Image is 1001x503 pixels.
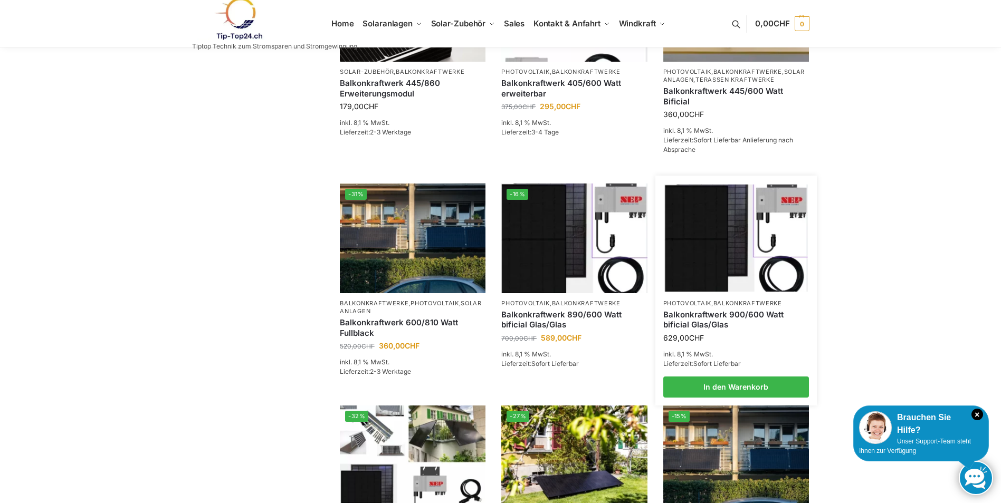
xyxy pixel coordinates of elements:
[663,136,793,153] span: Sofort Lieferbar Anlieferung nach Absprache
[340,128,411,136] span: Lieferzeit:
[411,299,459,307] a: Photovoltaik
[531,360,579,367] span: Sofort Lieferbar
[340,357,485,367] p: inkl. 8,1 % MwSt.
[663,350,809,359] p: inkl. 8,1 % MwSt.
[859,411,983,437] div: Brauchen Sie Hilfe?
[663,136,793,153] span: Lieferzeit:
[501,350,647,359] p: inkl. 8,1 % MwSt.
[501,299,647,307] p: ,
[340,183,485,293] a: -31%2 Balkonkraftwerke
[501,68,549,75] a: Photovoltaik
[566,102,580,111] span: CHF
[501,299,549,307] a: Photovoltaik
[501,360,579,367] span: Lieferzeit:
[340,317,485,338] a: Balkonkraftwerk 600/810 Watt Fullblack
[663,299,809,307] p: ,
[663,126,809,136] p: inkl. 8,1 % MwSt.
[663,110,704,119] bdi: 360,00
[431,18,486,28] span: Solar-Zubehör
[693,360,741,367] span: Sofort Lieferbar
[664,185,807,292] img: Bificiales Hochleistungsmodul
[541,333,581,342] bdi: 589,00
[405,341,420,350] span: CHF
[663,360,741,367] span: Lieferzeit:
[663,68,711,75] a: Photovoltaik
[364,102,378,111] span: CHF
[501,103,536,111] bdi: 375,00
[859,411,892,444] img: Customer service
[663,68,809,84] p: , , ,
[396,68,464,75] a: Balkonkraftwerke
[340,118,485,128] p: inkl. 8,1 % MwSt.
[340,342,375,350] bdi: 520,00
[370,128,411,136] span: 2-3 Werktage
[713,68,782,75] a: Balkonkraftwerke
[522,103,536,111] span: CHF
[192,43,357,50] p: Tiptop Technik zum Stromsparen und Stromgewinnung
[340,299,485,316] p: , ,
[663,376,809,398] a: In den Warenkorb legen: „Balkonkraftwerk 900/600 Watt bificial Glas/Glas“
[795,16,809,31] span: 0
[567,333,581,342] span: CHF
[340,367,411,375] span: Lieferzeit:
[531,128,559,136] span: 3-4 Tage
[663,333,704,342] bdi: 629,00
[663,309,809,330] a: Balkonkraftwerk 900/600 Watt bificial Glas/Glas
[363,18,413,28] span: Solaranlagen
[533,18,600,28] span: Kontakt & Anfahrt
[370,367,411,375] span: 2-3 Werktage
[340,68,485,76] p: ,
[340,183,485,293] img: 2 Balkonkraftwerke
[695,76,774,83] a: Terassen Kraftwerke
[501,128,559,136] span: Lieferzeit:
[663,86,809,107] a: Balkonkraftwerk 445/600 Watt Bificial
[361,342,375,350] span: CHF
[340,102,378,111] bdi: 179,00
[340,299,408,307] a: Balkonkraftwerke
[523,334,537,342] span: CHF
[689,110,704,119] span: CHF
[340,68,394,75] a: Solar-Zubehör
[755,18,789,28] span: 0,00
[340,299,482,315] a: Solaranlagen
[501,78,647,99] a: Balkonkraftwerk 405/600 Watt erweiterbar
[755,8,809,40] a: 0,00CHF 0
[379,341,420,350] bdi: 360,00
[971,409,983,420] i: Schließen
[501,183,647,293] a: -16%Bificiales Hochleistungsmodul
[774,18,790,28] span: CHF
[501,309,647,330] a: Balkonkraftwerk 890/600 Watt bificial Glas/Glas
[540,102,580,111] bdi: 295,00
[552,299,621,307] a: Balkonkraftwerke
[501,118,647,128] p: inkl. 8,1 % MwSt.
[689,333,704,342] span: CHF
[859,438,971,454] span: Unser Support-Team steht Ihnen zur Verfügung
[504,18,525,28] span: Sales
[340,78,485,99] a: Balkonkraftwerk 445/860 Erweiterungsmodul
[501,183,647,293] img: Bificiales Hochleistungsmodul
[663,299,711,307] a: Photovoltaik
[501,68,647,76] p: ,
[552,68,621,75] a: Balkonkraftwerke
[619,18,656,28] span: Windkraft
[663,68,805,83] a: Solaranlagen
[501,334,537,342] bdi: 700,00
[713,299,782,307] a: Balkonkraftwerke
